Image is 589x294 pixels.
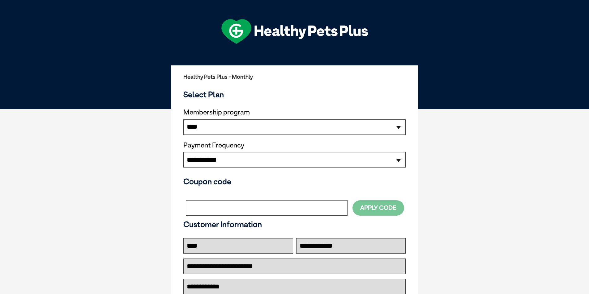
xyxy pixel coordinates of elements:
h2: Healthy Pets Plus - Monthly [183,74,406,80]
button: Apply Code [352,200,404,215]
h3: Customer Information [183,220,406,229]
label: Membership program [183,108,406,116]
label: Payment Frequency [183,141,244,149]
img: hpp-logo-landscape-green-white.png [221,19,368,44]
h3: Coupon code [183,177,406,186]
h3: Select Plan [183,90,406,99]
